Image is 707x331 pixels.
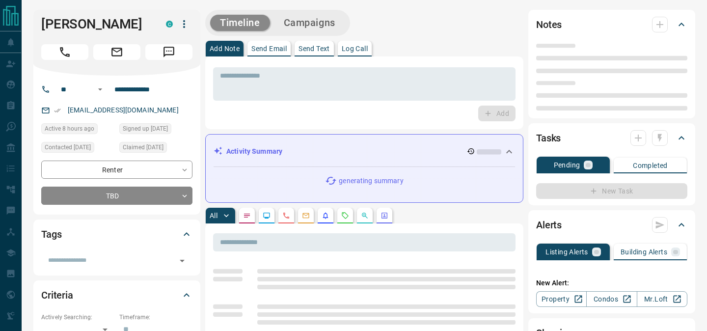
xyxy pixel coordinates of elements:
div: condos.ca [166,21,173,28]
svg: Email Verified [54,107,61,114]
p: Log Call [342,45,368,52]
a: [EMAIL_ADDRESS][DOMAIN_NAME] [68,106,179,114]
p: Send Email [251,45,287,52]
h1: [PERSON_NAME] [41,16,151,32]
p: generating summary [339,176,403,186]
svg: Notes [243,212,251,220]
p: Add Note [210,45,240,52]
span: Active 8 hours ago [45,124,94,134]
p: Pending [554,162,580,168]
div: Tasks [536,126,687,150]
p: Building Alerts [621,248,667,255]
p: Listing Alerts [545,248,588,255]
p: All [210,212,218,219]
p: Actively Searching: [41,313,114,322]
svg: Opportunities [361,212,369,220]
p: New Alert: [536,278,687,288]
div: Notes [536,13,687,36]
p: Send Text [299,45,330,52]
h2: Tags [41,226,61,242]
a: Property [536,291,587,307]
svg: Requests [341,212,349,220]
div: Mon Sep 15 2025 [41,123,114,137]
h2: Criteria [41,287,73,303]
h2: Notes [536,17,562,32]
button: Timeline [210,15,270,31]
div: TBD [41,187,192,205]
div: Criteria [41,283,192,307]
a: Condos [586,291,637,307]
svg: Agent Actions [381,212,388,220]
svg: Lead Browsing Activity [263,212,271,220]
svg: Emails [302,212,310,220]
span: Call [41,44,88,60]
h2: Tasks [536,130,561,146]
p: Timeframe: [119,313,192,322]
span: Email [93,44,140,60]
p: Completed [633,162,668,169]
span: Claimed [DATE] [123,142,163,152]
button: Campaigns [274,15,345,31]
div: Tags [41,222,192,246]
h2: Alerts [536,217,562,233]
button: Open [175,254,189,268]
div: Activity Summary [214,142,515,161]
div: Alerts [536,213,687,237]
span: Message [145,44,192,60]
svg: Listing Alerts [322,212,329,220]
div: Tue Jul 29 2025 [41,142,114,156]
button: Open [94,83,106,95]
a: Mr.Loft [637,291,687,307]
svg: Calls [282,212,290,220]
p: Activity Summary [226,146,282,157]
div: Sun Jun 29 2025 [119,123,192,137]
span: Signed up [DATE] [123,124,168,134]
span: Contacted [DATE] [45,142,91,152]
div: Renter [41,161,192,179]
div: Tue Jul 29 2025 [119,142,192,156]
